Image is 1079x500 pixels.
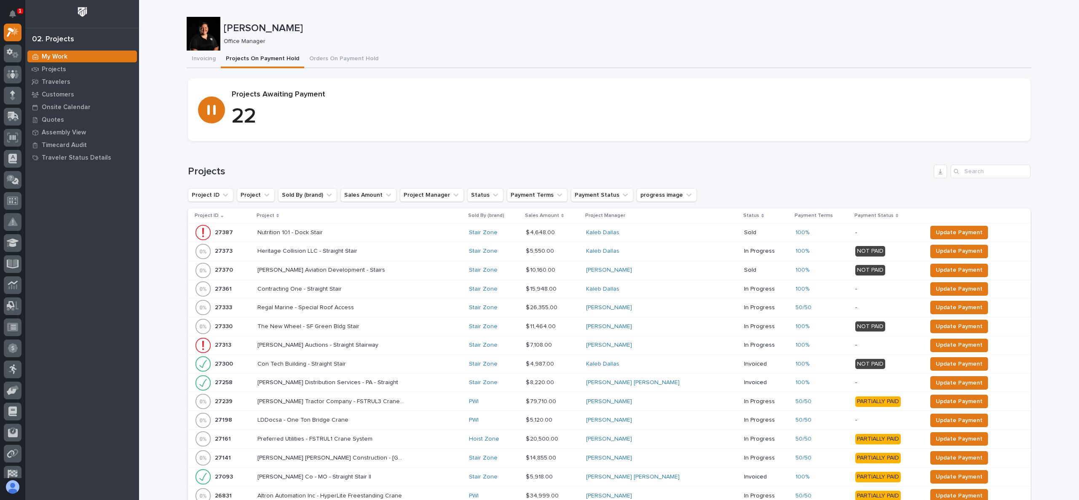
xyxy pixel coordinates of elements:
a: 100% [795,267,809,274]
a: 100% [795,473,809,481]
p: $ 5,550.00 [526,246,556,255]
p: Quotes [42,116,64,124]
p: $ 4,648.00 [526,227,557,236]
a: Kaleb Dallas [586,248,619,255]
p: $ 4,987.00 [526,359,556,368]
p: [PERSON_NAME] Tractor Company - FSTRUL3 Crane System [257,396,407,405]
a: 100% [795,229,809,236]
button: Update Payment [930,264,988,277]
span: Update Payment [936,227,983,238]
img: Workspace Logo [75,4,90,20]
a: Stair Zone [469,361,498,368]
div: Notifications1 [11,10,21,24]
a: Projects [25,63,139,75]
p: - [855,342,920,349]
button: Status [467,188,503,202]
a: PWI [469,492,479,500]
a: [PERSON_NAME] [586,436,632,443]
p: Office Manager [224,38,1025,45]
p: Invoiced [744,379,789,386]
p: Invoiced [744,361,789,368]
button: Update Payment [930,414,988,427]
p: Payment Terms [795,211,833,220]
p: Project ID [195,211,219,220]
p: - [855,304,920,311]
p: Customers [42,91,74,99]
a: Assembly View [25,126,139,139]
p: Invoiced [744,473,789,481]
p: $ 26,355.00 [526,302,559,311]
p: Projects [42,66,66,73]
a: 50/50 [795,398,811,405]
a: 50/50 [795,492,811,500]
button: Update Payment [930,282,988,296]
p: Con Tech Building - Straight Stair [257,359,348,368]
p: Sold By (brand) [468,211,504,220]
span: Update Payment [936,321,983,332]
button: Payment Terms [507,188,568,202]
div: NOT PAID [855,321,885,332]
p: Assembly View [42,129,86,136]
button: Payment Status [571,188,633,202]
h1: Projects [188,166,930,178]
p: [PERSON_NAME] Co - MO - Straight Stair II [257,472,373,481]
a: 50/50 [795,436,811,443]
p: Regal Marine - Special Roof Access [257,302,356,311]
tr: 2736127361 Contracting One - Straight StairContracting One - Straight Stair Stair Zone $ 15,948.0... [188,280,1031,298]
p: [PERSON_NAME] [PERSON_NAME] Construction - [GEOGRAPHIC_DATA][PERSON_NAME] [257,453,407,462]
div: NOT PAID [855,246,885,257]
tr: 2737327373 Heritage Collision LLC - Straight StairHeritage Collision LLC - Straight Stair Stair Z... [188,242,1031,261]
button: Update Payment [930,245,988,258]
p: Projects Awaiting Payment [232,90,1020,99]
tr: 2725827258 [PERSON_NAME] Distribution Services - PA - Straight[PERSON_NAME] Distribution Services... [188,374,1031,392]
p: In Progress [744,417,789,424]
p: [PERSON_NAME] Distribution Services - PA - Straight [257,377,400,386]
p: $ 14,855.00 [526,453,558,462]
div: PARTIALLY PAID [855,472,901,482]
a: Customers [25,88,139,101]
a: Stair Zone [469,229,498,236]
p: $ 11,464.00 [526,321,557,330]
a: [PERSON_NAME] [586,267,632,274]
p: $ 15,948.00 [526,284,558,293]
p: $ 7,108.00 [526,340,554,349]
button: Orders On Payment Hold [304,51,383,68]
p: In Progress [744,286,789,293]
button: users-avatar [4,478,21,496]
button: Update Payment [930,432,988,446]
div: NOT PAID [855,265,885,275]
p: Sales Amount [525,211,559,220]
span: Update Payment [936,415,983,425]
div: PARTIALLY PAID [855,396,901,407]
span: Update Payment [936,246,983,256]
a: Stair Zone [469,455,498,462]
a: 50/50 [795,417,811,424]
p: In Progress [744,304,789,311]
p: 27198 [215,415,234,424]
p: $ 5,918.00 [526,472,554,481]
a: Stair Zone [469,342,498,349]
tr: 2716127161 Preferred Utilities - FSTRUL1 Crane SystemPreferred Utilities - FSTRUL1 Crane System H... [188,430,1031,449]
p: Contracting One - Straight Stair [257,284,343,293]
p: In Progress [744,455,789,462]
a: Quotes [25,113,139,126]
span: Update Payment [936,284,983,294]
p: - [855,286,920,293]
p: 27387 [215,227,235,236]
span: Update Payment [936,340,983,350]
a: 100% [795,248,809,255]
p: 27161 [215,434,233,443]
p: 22 [232,104,1020,129]
p: Heritage Collision LLC - Straight Stair [257,246,359,255]
p: - [855,379,920,386]
a: 50/50 [795,304,811,311]
span: Update Payment [936,378,983,388]
p: In Progress [744,398,789,405]
p: Travelers [42,78,70,86]
a: Traveler Status Details [25,151,139,164]
p: 27093 [215,472,235,481]
p: Sold [744,267,789,274]
p: Altron Automation Inc - HyperLite Freestanding Crane [257,491,404,500]
p: Traveler Status Details [42,154,111,162]
a: Timecard Audit [25,139,139,151]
